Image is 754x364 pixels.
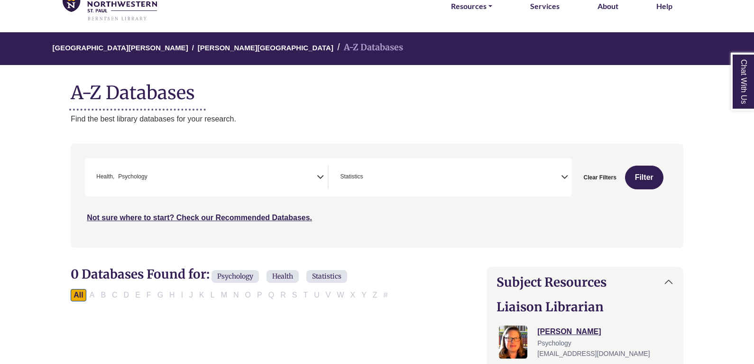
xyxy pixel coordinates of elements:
li: A-Z Databases [333,41,403,55]
button: All [71,289,86,301]
span: Statistics [306,270,347,283]
a: [PERSON_NAME] [537,327,601,336]
div: Alpha-list to filter by first letter of database name [71,290,391,299]
span: Psychology [211,270,259,283]
h1: A-Z Databases [71,75,683,103]
a: Not sure where to start? Check our Recommended Databases. [87,214,312,222]
p: Find the best library databases for your research. [71,113,683,125]
img: Jessica Moore [499,326,527,359]
button: Submit for Search Results [625,166,663,189]
nav: breadcrumb [71,32,683,65]
li: Statistics [336,172,363,181]
a: [GEOGRAPHIC_DATA][PERSON_NAME] [53,42,188,52]
button: Subject Resources [487,267,683,297]
nav: Search filters [71,144,683,247]
button: Clear Filters [578,166,623,189]
span: 0 Databases Found for: [71,266,210,282]
span: Psychology [537,339,571,347]
span: Health [96,172,114,181]
textarea: Search [149,174,154,182]
h2: Liaison Librarian [497,299,673,314]
span: Health [267,270,299,283]
span: Psychology [118,172,147,181]
li: Health [92,172,114,181]
span: Statistics [340,172,363,181]
span: [EMAIL_ADDRESS][DOMAIN_NAME] [537,350,650,357]
textarea: Search [365,174,369,182]
a: [PERSON_NAME][GEOGRAPHIC_DATA] [198,42,333,52]
li: Psychology [114,172,147,181]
